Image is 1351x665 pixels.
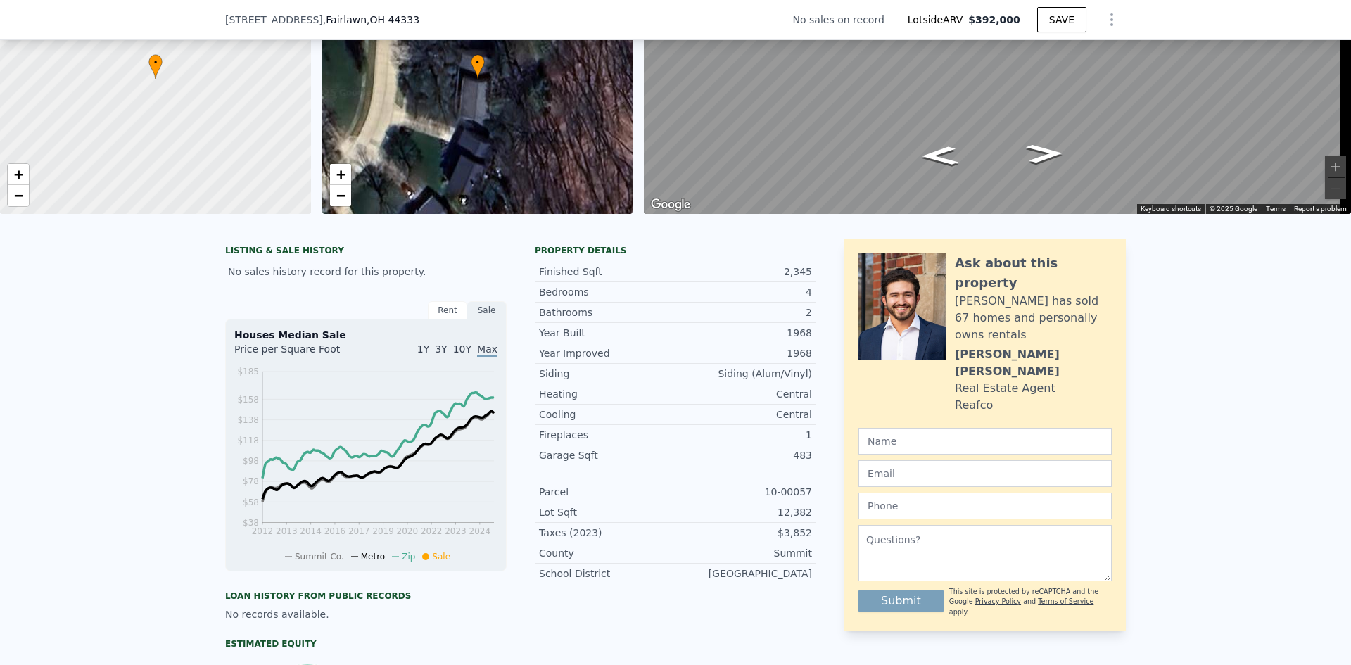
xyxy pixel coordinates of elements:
[243,518,259,528] tspan: $38
[1037,7,1086,32] button: SAVE
[467,301,507,319] div: Sale
[675,367,812,381] div: Siding (Alum/Vinyl)
[675,285,812,299] div: 4
[968,14,1020,25] span: $392,000
[234,328,497,342] div: Houses Median Sale
[471,56,485,69] span: •
[858,590,944,612] button: Submit
[432,552,450,562] span: Sale
[539,326,675,340] div: Year Built
[397,526,419,536] tspan: 2020
[243,456,259,466] tspan: $98
[8,185,29,206] a: Zoom out
[225,638,507,650] div: Estimated Equity
[295,552,344,562] span: Summit Co.
[237,395,259,405] tspan: $158
[252,526,274,536] tspan: 2012
[949,587,1112,617] div: This site is protected by reCAPTCHA and the Google and apply.
[975,597,1021,605] a: Privacy Policy
[539,305,675,319] div: Bathrooms
[675,326,812,340] div: 1968
[675,305,812,319] div: 2
[539,285,675,299] div: Bedrooms
[330,185,351,206] a: Zoom out
[421,526,443,536] tspan: 2022
[675,485,812,499] div: 10-00057
[905,141,974,170] path: Go North, Woodpark Rd
[225,245,507,259] div: LISTING & SALE HISTORY
[675,546,812,560] div: Summit
[539,265,675,279] div: Finished Sqft
[858,460,1112,487] input: Email
[234,342,366,365] div: Price per Square Foot
[955,293,1112,343] div: [PERSON_NAME] has sold 67 homes and personally owns rentals
[1325,156,1346,177] button: Zoom in
[237,436,259,445] tspan: $118
[675,505,812,519] div: 12,382
[539,485,675,499] div: Parcel
[324,526,346,536] tspan: 2016
[955,346,1112,380] div: [PERSON_NAME] [PERSON_NAME]
[453,343,471,355] span: 10Y
[469,526,491,536] tspan: 2024
[243,498,259,507] tspan: $58
[367,14,419,25] span: , OH 44333
[539,367,675,381] div: Siding
[225,13,323,27] span: [STREET_ADDRESS]
[225,607,507,621] div: No records available.
[539,546,675,560] div: County
[435,343,447,355] span: 3Y
[225,259,507,284] div: No sales history record for this property.
[675,428,812,442] div: 1
[647,196,694,214] img: Google
[14,186,23,204] span: −
[539,526,675,540] div: Taxes (2023)
[1294,205,1347,213] a: Report a problem
[237,367,259,376] tspan: $185
[539,505,675,519] div: Lot Sqft
[955,380,1055,397] div: Real Estate Agent
[471,54,485,79] div: •
[402,552,415,562] span: Zip
[675,346,812,360] div: 1968
[323,13,419,27] span: , Fairlawn
[675,387,812,401] div: Central
[793,13,896,27] div: No sales on record
[148,56,163,69] span: •
[955,397,993,414] div: Reafco
[276,526,298,536] tspan: 2013
[361,552,385,562] span: Metro
[955,253,1112,293] div: Ask about this property
[417,343,429,355] span: 1Y
[336,186,345,204] span: −
[477,343,497,357] span: Max
[243,476,259,486] tspan: $78
[1210,205,1257,213] span: © 2025 Google
[539,428,675,442] div: Fireplaces
[535,245,816,256] div: Property details
[428,301,467,319] div: Rent
[445,526,467,536] tspan: 2023
[539,566,675,581] div: School District
[14,165,23,183] span: +
[348,526,370,536] tspan: 2017
[647,196,694,214] a: Open this area in Google Maps (opens a new window)
[336,165,345,183] span: +
[675,448,812,462] div: 483
[908,13,968,27] span: Lotside ARV
[330,164,351,185] a: Zoom in
[675,566,812,581] div: [GEOGRAPHIC_DATA]
[8,164,29,185] a: Zoom in
[1141,204,1201,214] button: Keyboard shortcuts
[675,407,812,422] div: Central
[1038,597,1093,605] a: Terms of Service
[858,428,1112,455] input: Name
[539,448,675,462] div: Garage Sqft
[675,265,812,279] div: 2,345
[237,415,259,425] tspan: $138
[1098,6,1126,34] button: Show Options
[539,387,675,401] div: Heating
[300,526,322,536] tspan: 2014
[1010,139,1079,167] path: Go South, Woodpark Rd
[675,526,812,540] div: $3,852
